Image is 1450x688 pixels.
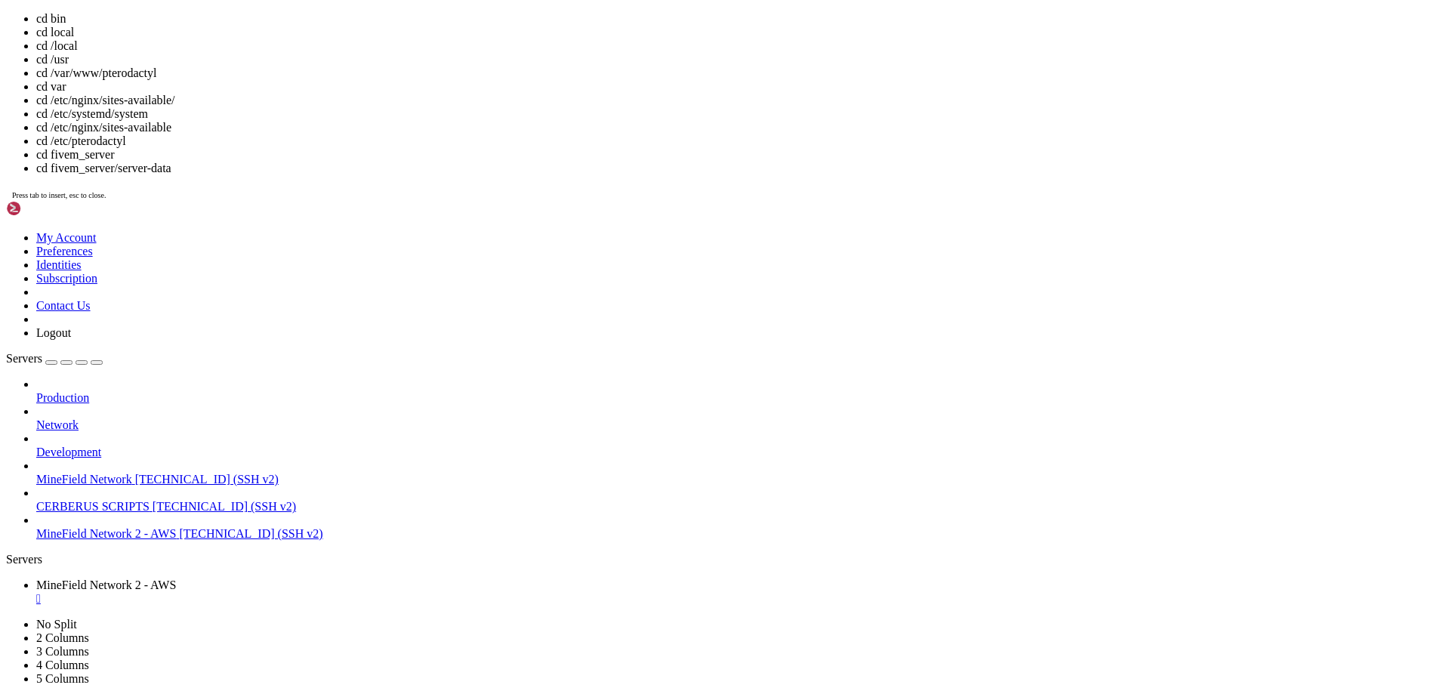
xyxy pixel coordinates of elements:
[6,19,1254,32] x-row: m64")"
[6,201,93,216] img: Shellngn
[6,224,1254,237] x-row: : $ cd
[36,299,91,312] a: Contact Us
[36,473,1444,486] a: MineField Network [TECHNICAL_ID] (SSH v2)
[36,418,1444,432] a: Network
[6,6,1254,19] x-row: : $ curl -L -o /usr/local/bin/wings "https://[DOMAIN_NAME]/pterodactyl/wings/releases/latest/down...
[6,352,103,365] a: Servers
[36,326,71,339] a: Logout
[6,122,1254,134] x-row: : $ sudo curl -L -o /usr/local/bin/wings "https://[DOMAIN_NAME]/pterodactyl/wings/releases/latest...
[36,672,89,685] a: 5 Columns
[36,121,1444,134] li: cd /etc/nginx/sites-available
[36,258,82,271] a: Identities
[36,486,1444,514] li: CERBERUS SCRIPTS [TECHNICAL_ID] (SSH v2)
[6,211,1254,224] x-row: : $ sudo chmod u+x /usr/local/bin/wings
[6,160,1254,173] x-row: Dload Upload Total Spent Left Speed
[36,645,89,658] a: 3 Columns
[36,405,1444,432] li: Network
[135,473,279,486] span: [TECHNICAL_ID] (SSH v2)
[6,224,145,236] span: ubuntu@ip-172-31-28-149
[36,578,1444,606] a: MineField Network 2 - AWS
[36,631,89,644] a: 2 Columns
[36,134,1444,148] li: cd /etc/pterodactyl
[36,39,1444,53] li: cd /local
[36,659,89,671] a: 4 Columns
[36,391,1444,405] a: Production
[179,527,322,540] span: [TECHNICAL_ID] (SSH v2)
[6,186,1254,199] x-row: 0 0 0 0 0 0 0 0 --:--:-- --:--:-- --:--:-- 0
[36,162,1444,175] li: cd fivem_server/server-data
[36,107,1444,121] li: cd /etc/systemd/system
[6,199,1254,211] x-row: 100 25.5M 100 25.5M 0 0 111M 0 --:--:-- --:--:-- --:--:-- 111M
[36,148,1444,162] li: cd fivem_server
[36,446,1444,459] a: Development
[6,45,1254,57] x-row: Dload Upload Total Spent Left Speed
[6,57,1254,70] x-row: 0 0 0 0 0 0 0 0 --:--:-- --:--:-- --:--:-- 0
[151,6,157,18] span: ~
[6,211,145,224] span: ubuntu@ip-172-31-28-149
[12,191,106,199] span: Press tab to insert, esc to close.
[36,432,1444,459] li: Development
[36,618,77,631] a: No Split
[36,231,97,244] a: My Account
[36,500,150,513] span: CERBERUS SCRIPTS
[36,514,1444,541] li: MineField Network 2 - AWS [TECHNICAL_ID] (SSH v2)
[36,500,1444,514] a: CERBERUS SCRIPTS [TECHNICAL_ID] (SSH v2)
[6,352,42,365] span: Servers
[36,391,89,404] span: Production
[36,473,132,486] span: MineField Network
[36,418,79,431] span: Network
[151,211,157,224] span: ~
[36,527,176,540] span: MineField Network 2 - AWS
[36,66,1444,80] li: cd /var/www/pterodactyl
[6,6,145,18] span: ubuntu@ip-172-31-28-149
[36,80,1444,94] li: cd var
[36,26,1444,39] li: cd local
[6,147,1254,160] x-row: % Total % Received % Xferd Average Speed Time Time Time Current
[36,592,1444,606] a: 
[6,70,1254,83] x-row: 0 0 0 0 0 0 0 0 --:--:-- --:--:-- --:--:-- 0
[151,122,157,134] span: ~
[36,378,1444,405] li: Production
[36,527,1444,541] a: MineField Network 2 - AWS [TECHNICAL_ID] (SSH v2)
[6,96,1254,109] x-row: 0 25.5M 0 0 0 0 0 0 --:--:-- --:--:-- --:--:-- 0
[6,134,1254,147] x-row: o "arm64")"
[36,578,176,591] span: MineField Network 2 - AWS
[36,53,1444,66] li: cd /usr
[36,459,1444,486] li: MineField Network [TECHNICAL_ID] (SSH v2)
[36,94,1444,107] li: cd /etc/nginx/sites-available/
[36,272,97,285] a: Subscription
[153,500,296,513] span: [TECHNICAL_ID] (SSH v2)
[6,83,1254,96] x-row: Warning: Failed to open the file /usr/local/bin/wings: Permission denied
[6,109,1254,122] x-row: curl: (23) Failure writing output to destination
[36,12,1444,26] li: cd bin
[36,446,101,458] span: Development
[6,122,145,134] span: ubuntu@ip-172-31-28-149
[6,173,1254,186] x-row: 0 0 0 0 0 0 0 0 --:--:-- --:--:-- --:--:-- 0
[36,245,93,258] a: Preferences
[151,224,157,236] span: ~
[6,553,1444,566] div: Servers
[197,224,203,237] div: (30, 17)
[6,32,1254,45] x-row: % Total % Received % Xferd Average Speed Time Time Time Current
